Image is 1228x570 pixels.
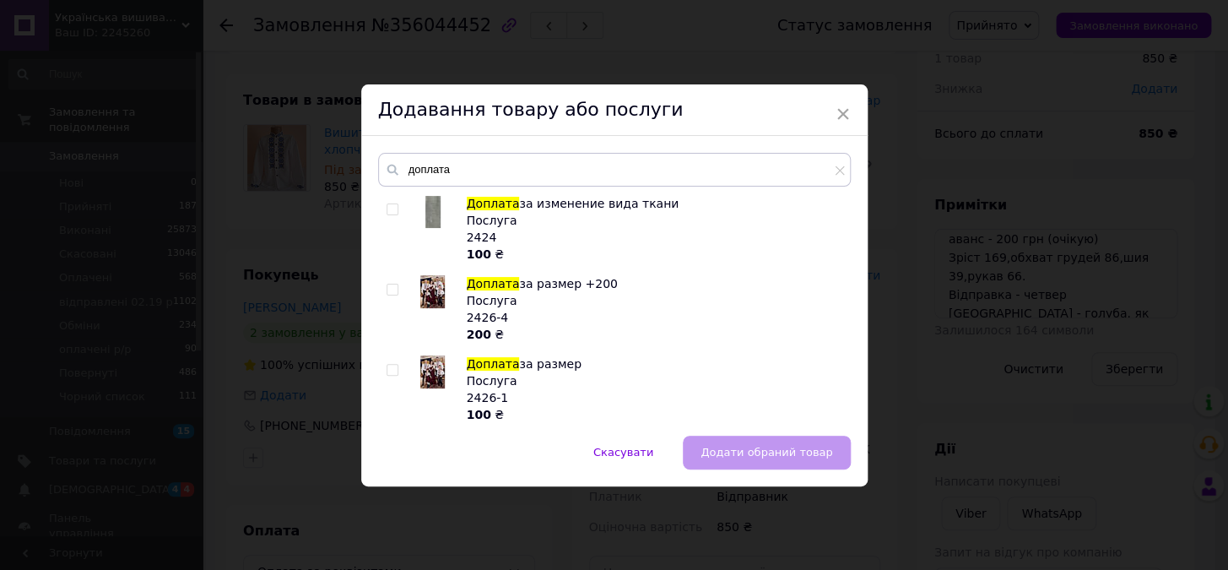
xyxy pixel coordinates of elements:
span: × [836,100,851,128]
span: 2424 [467,231,497,244]
button: Скасувати [576,436,671,470]
span: за изменение вида ткани [519,197,679,210]
span: 2426-1 [467,391,509,404]
b: 100 [467,247,491,261]
div: ₴ [467,326,841,343]
span: за размер +200 [519,277,617,290]
img: Доплата за изменение вида ткани [425,196,441,228]
span: Доплата [467,277,520,290]
span: за размер [519,357,581,371]
span: Скасувати [593,446,653,459]
span: 2426-4 [467,311,509,324]
div: Послуга [467,212,841,229]
img: Доплата за размер +200 [420,275,445,308]
span: Доплата [467,197,520,210]
div: Послуга [467,292,841,309]
img: Доплата за размер [420,356,445,388]
span: Доплата [467,357,520,371]
input: Пошук за товарами та послугами [378,153,851,187]
div: ₴ [467,246,841,263]
div: ₴ [467,406,841,423]
div: Додавання товару або послуги [361,84,868,136]
b: 200 [467,328,491,341]
div: Послуга [467,372,841,389]
b: 100 [467,408,491,421]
